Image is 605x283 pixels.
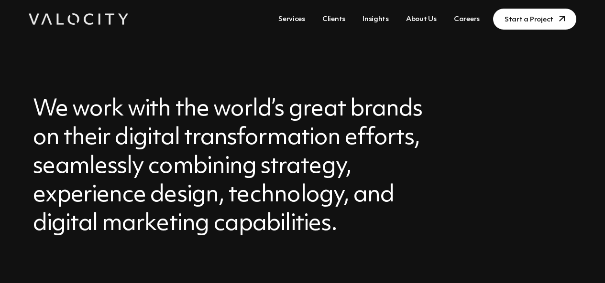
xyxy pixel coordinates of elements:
a: Clients [319,10,349,28]
a: Careers [450,10,484,28]
a: Services [275,10,309,28]
img: Valocity Digital [29,13,128,25]
a: Start a Project [493,9,576,30]
a: Insights [359,10,393,28]
h3: We work with the world’s great brands on their digital transformation efforts, seamlessly combini... [33,95,438,239]
a: About Us [402,10,440,28]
